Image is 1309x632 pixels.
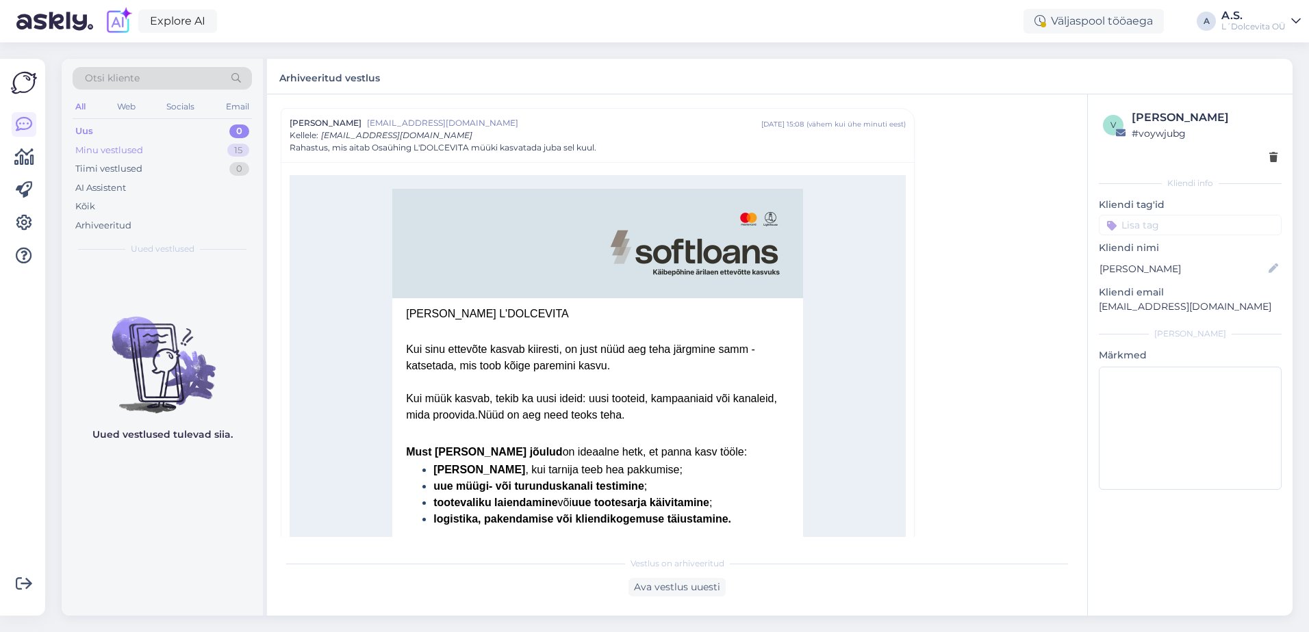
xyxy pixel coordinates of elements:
[406,446,562,458] strong: Must [PERSON_NAME] jõulud
[367,117,761,129] span: [EMAIL_ADDRESS][DOMAIN_NAME]
[433,480,647,492] span: ;
[104,7,133,36] img: explore-ai
[11,70,37,96] img: Askly Logo
[1132,126,1278,141] div: # voywjubg
[478,409,624,421] span: Nüüd on aeg need teoks teha.
[631,557,724,570] span: Vestlus on arhiveeritud
[433,464,683,475] span: , kui tarnija teeb hea pakkumise;
[75,181,126,195] div: AI Assistent
[1099,241,1282,255] p: Kliendi nimi
[1132,109,1278,126] div: [PERSON_NAME]
[628,578,726,596] div: Ava vestlus uuesti
[761,119,804,129] div: [DATE] 15:08
[433,497,557,508] strong: tootevaliku laiendamine
[406,196,789,291] img: Hubspot Header Light
[1099,198,1282,212] p: Kliendi tag'id
[114,98,138,116] div: Web
[1024,9,1164,34] div: Väljaspool tööaega
[406,308,568,319] span: [PERSON_NAME] L'DOLCEVITA
[1221,10,1286,21] div: A.S.
[1197,12,1216,31] div: A
[1100,261,1266,276] input: Lisa nimi
[572,497,709,508] strong: uue tootesarja käivitamine
[223,98,252,116] div: Email
[290,130,318,140] span: Kellele :
[75,124,93,138] div: Uus
[433,513,731,525] strong: logistika, pakendamise või kliendikogemuse täiustamine.
[75,162,142,176] div: Tiimi vestlused
[1099,177,1282,189] div: Kliendi info
[290,117,361,129] span: [PERSON_NAME]
[406,343,755,371] span: Kui sinu ettevõte kasvab kiiresti, on just nüüd aeg teha järgmine samm - katsetada, mis toob kõig...
[75,200,95,213] div: Kõik
[227,144,249,157] div: 15
[1099,285,1282,300] p: Kliendi email
[85,71,140,85] span: Otsi kliente
[73,98,88,116] div: All
[75,219,131,233] div: Arhiveeritud
[138,10,217,33] a: Explore AI
[433,464,525,475] strong: [PERSON_NAME]
[1099,348,1282,363] p: Märkmed
[279,67,380,85] label: Arhiveeritud vestlus
[1221,21,1286,32] div: L´Dolcevita OÜ
[406,393,777,421] span: Kui müük kasvab, tekib ka uusi ideid: uusi tooteid, kampaaniaid või kanaleid, mida proovida.
[806,119,906,129] div: ( vähem kui ühe minuti eest )
[92,427,233,442] p: Uued vestlused tulevad siia.
[1099,215,1282,235] input: Lisa tag
[62,292,263,415] img: No chats
[164,98,197,116] div: Socials
[290,142,596,154] span: Rahastus, mis aitab Osaühing L'DOLCEVITA müüki kasvatada juba sel kuul.
[75,144,143,157] div: Minu vestlused
[433,497,712,508] span: või ;
[229,162,249,176] div: 0
[1221,10,1301,32] a: A.S.L´Dolcevita OÜ
[321,130,472,140] span: [EMAIL_ADDRESS][DOMAIN_NAME]
[433,480,644,492] strong: uue müügi- või turunduskanali testimine
[1099,300,1282,314] p: [EMAIL_ADDRESS][DOMAIN_NAME]
[1099,328,1282,340] div: [PERSON_NAME]
[1110,120,1116,130] span: v
[229,124,249,138] div: 0
[131,243,194,255] span: Uued vestlused
[406,446,747,458] span: on ideaalne hetk, et panna kasv tööle:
